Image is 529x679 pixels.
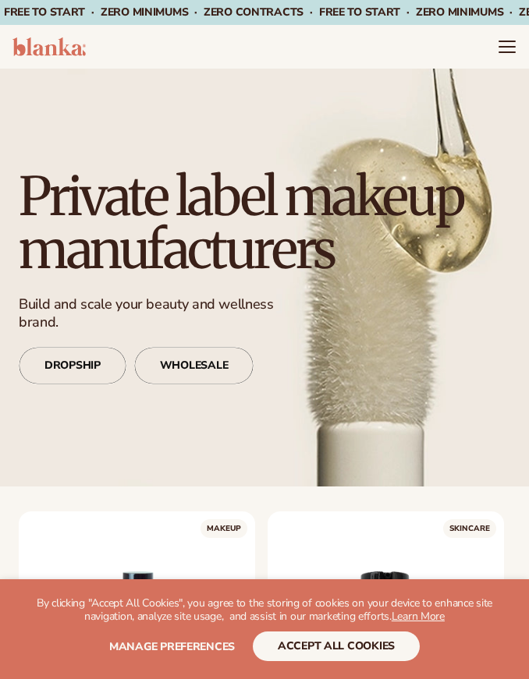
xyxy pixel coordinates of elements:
img: logo [12,37,86,56]
span: Manage preferences [109,639,235,654]
button: Manage preferences [109,631,235,661]
button: accept all cookies [253,631,420,661]
p: By clicking "Accept All Cookies", you agree to the storing of cookies on your device to enhance s... [31,597,498,624]
a: DROPSHIP [19,347,126,384]
span: Free to start · ZERO minimums · ZERO contracts [4,5,319,19]
summary: Menu [498,37,517,56]
span: · [310,5,313,19]
a: Learn More [392,609,445,624]
h1: Private label makeup manufacturers [19,171,510,277]
a: WHOLESALE [134,347,254,384]
p: Build and scale your beauty and wellness brand. [19,295,298,331]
